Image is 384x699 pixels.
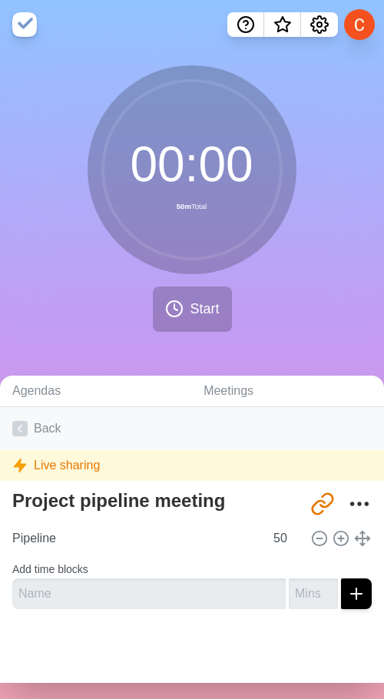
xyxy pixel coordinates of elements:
button: Settings [301,12,338,37]
input: Mins [267,523,304,554]
input: Name [12,578,286,609]
span: Start [190,299,219,320]
button: Share link [307,489,338,519]
a: Meetings [191,376,384,407]
input: Name [6,523,264,554]
label: Add time blocks [12,563,88,575]
button: What’s new [264,12,301,37]
button: More [344,489,375,519]
img: timeblocks logo [12,12,37,37]
button: Help [227,12,264,37]
input: Mins [289,578,338,609]
button: Start [153,287,231,332]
